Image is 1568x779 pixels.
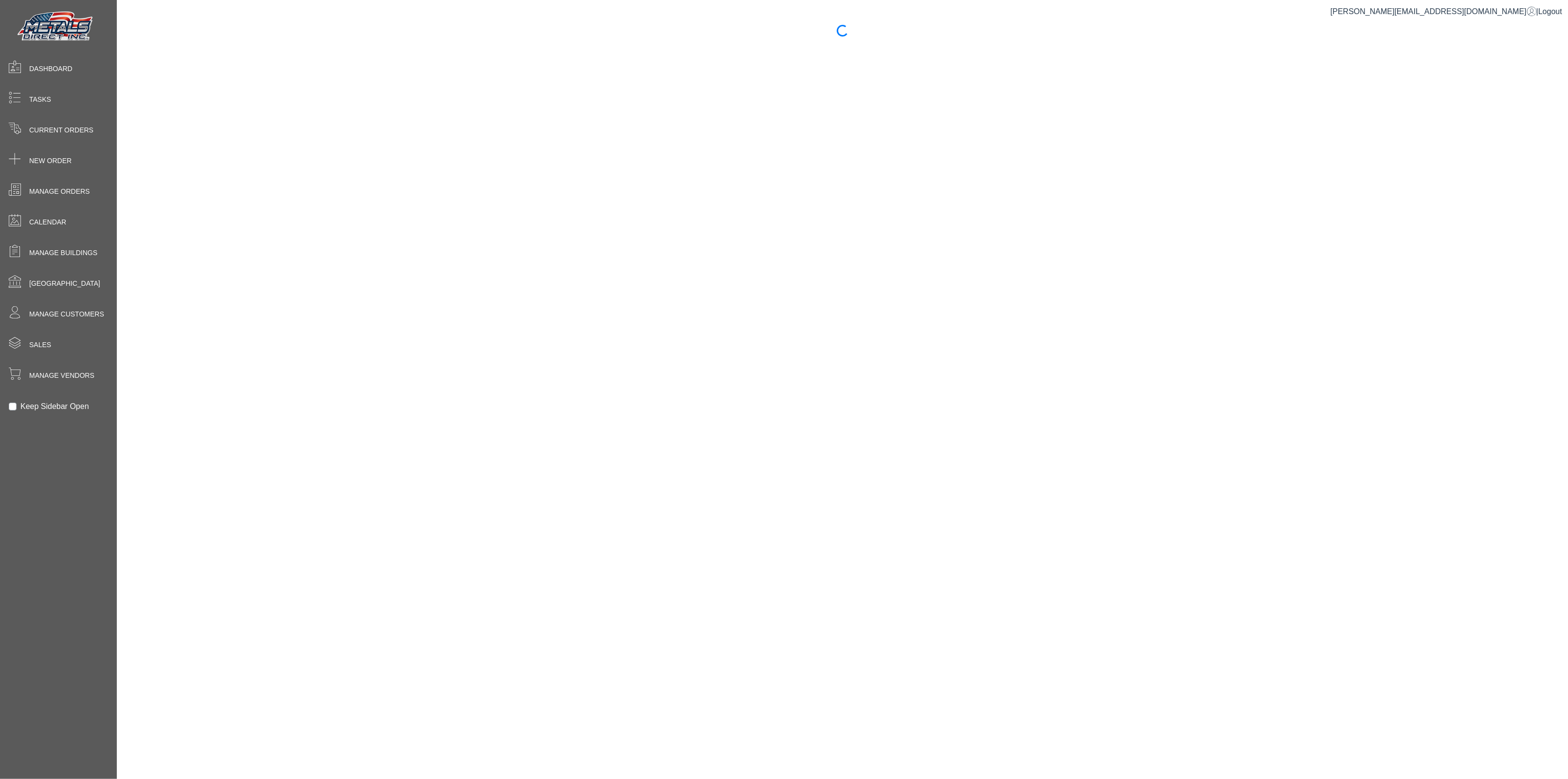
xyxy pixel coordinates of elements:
[29,186,90,197] span: Manage Orders
[1330,7,1536,16] a: [PERSON_NAME][EMAIL_ADDRESS][DOMAIN_NAME]
[15,9,97,45] img: Metals Direct Inc Logo
[29,94,51,105] span: Tasks
[29,248,97,258] span: Manage Buildings
[29,156,72,166] span: New Order
[20,401,89,412] label: Keep Sidebar Open
[1538,7,1562,16] span: Logout
[29,371,94,381] span: Manage Vendors
[29,278,100,289] span: [GEOGRAPHIC_DATA]
[29,217,66,227] span: Calendar
[29,125,93,135] span: Current Orders
[29,64,73,74] span: Dashboard
[1330,6,1562,18] div: |
[29,340,51,350] span: Sales
[29,309,104,319] span: Manage Customers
